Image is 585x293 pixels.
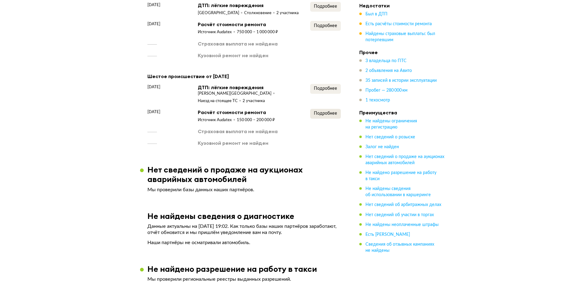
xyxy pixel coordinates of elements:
[365,171,436,181] span: Не найдено разрешение на работу в такси
[314,86,337,91] span: Подробнее
[359,2,445,9] h4: Недостатки
[365,212,434,217] span: Нет сведений об участии в торгах
[198,84,310,91] div: ДТП: лёгкие повреждения
[237,117,275,123] div: 150 000 – 200 000 ₽
[198,140,268,146] div: Кузовной ремонт не найден
[314,24,337,28] span: Подробнее
[314,111,337,116] span: Подробнее
[198,10,244,16] div: [GEOGRAPHIC_DATA]
[359,109,445,116] h4: Преимущества
[365,187,431,197] span: Не найдены сведения об использовании в каршеринге
[365,22,432,26] span: Есть расчёты стоимости ремонта
[198,109,275,116] div: Расчёт стоимости ремонта
[198,40,278,47] div: Страховая выплата не найдена
[365,59,407,63] span: 3 владельца по ПТС
[365,242,434,252] span: Сведения об отзывных кампаниях не найдены
[198,30,237,35] div: Источник Audatex
[365,135,415,139] span: Нет сведений о розыске
[147,72,341,80] div: Шестое происшествие от [DATE]
[365,119,417,129] span: Не найдены ограничения на регистрацию
[365,88,408,93] span: Пробег — 280 000 км
[365,69,412,73] span: 2 объявления на Авито
[237,30,278,35] div: 750 000 – 1 000 000 ₽
[365,155,444,165] span: Нет сведений о продаже на аукционах аварийных автомобилей
[198,98,243,104] div: Наезд на стоящее ТС
[310,2,341,12] button: Подробнее
[365,232,410,236] span: Есть [PERSON_NAME]
[365,12,388,16] span: Был в ДТП
[147,165,348,184] h3: Нет сведений о продаже на аукционах аварийных автомобилей
[147,211,294,221] h3: Не найдены сведения о диагностике
[198,128,278,135] div: Страховая выплата не найдена
[147,21,160,27] span: [DATE]
[365,32,435,42] span: Найдены страховые выплаты: был потерпевшим
[147,109,160,115] span: [DATE]
[147,2,160,8] span: [DATE]
[147,223,341,236] p: Данные актуальны на [DATE] 19:02. Как только базы наших партнёров заработают, отчёт обновится и м...
[147,240,341,246] p: Наши партнёры не осматривали автомобиль.
[365,78,437,83] span: 35 записей в истории эксплуатации
[365,222,439,227] span: Не найдены неоплаченные штрафы
[310,84,341,94] button: Подробнее
[243,98,265,104] div: 2 участника
[147,84,160,90] span: [DATE]
[198,52,268,59] div: Кузовной ремонт не найден
[198,91,276,97] div: [PERSON_NAME][GEOGRAPHIC_DATA]
[365,98,390,102] span: 1 техосмотр
[314,4,337,9] span: Подробнее
[147,187,341,193] p: Мы проверили базы данных наших партнёров.
[198,117,237,123] div: Источник Audatex
[198,2,299,9] div: ДТП: лёгкие повреждения
[276,10,299,16] div: 2 участника
[198,21,278,28] div: Расчёт стоимости ремонта
[147,264,317,274] h3: Не найдено разрешение на работу в такси
[365,203,441,207] span: Нет сведений об арбитражных делах
[310,21,341,31] button: Подробнее
[244,10,276,16] div: Столкновение
[365,145,399,149] span: Залог не найден
[310,109,341,119] button: Подробнее
[359,49,445,55] h4: Прочее
[147,276,341,282] p: Мы проверили региональные реестры выданных разрешений.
